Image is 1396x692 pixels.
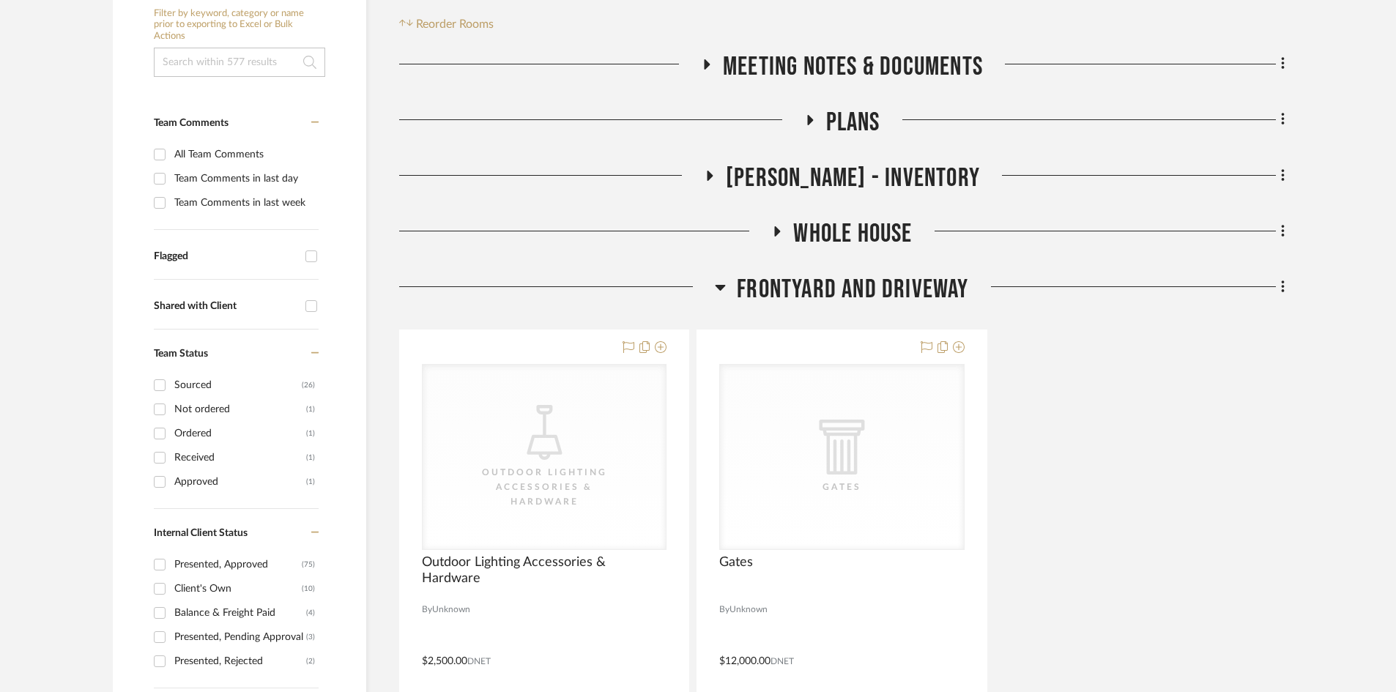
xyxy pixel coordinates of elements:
[719,554,753,570] span: Gates
[726,163,980,194] span: [PERSON_NAME] - Inventory
[174,650,306,673] div: Presented, Rejected
[174,398,306,421] div: Not ordered
[719,603,729,617] span: By
[174,373,302,397] div: Sourced
[174,422,306,445] div: Ordered
[154,349,208,359] span: Team Status
[306,446,315,469] div: (1)
[174,577,302,600] div: Client's Own
[723,51,983,83] span: Meeting notes & Documents
[154,250,298,263] div: Flagged
[174,143,315,166] div: All Team Comments
[399,15,494,33] button: Reorder Rooms
[154,528,248,538] span: Internal Client Status
[302,577,315,600] div: (10)
[729,603,768,617] span: Unknown
[793,218,912,250] span: Whole House
[306,601,315,625] div: (4)
[306,398,315,421] div: (1)
[174,470,306,494] div: Approved
[306,625,315,649] div: (3)
[471,465,617,509] div: Outdoor Lighting Accessories & Hardware
[174,625,306,649] div: Presented, Pending Approval
[154,118,229,128] span: Team Comments
[422,603,432,617] span: By
[154,8,325,42] h6: Filter by keyword, category or name prior to exporting to Excel or Bulk Actions
[154,300,298,313] div: Shared with Client
[416,15,494,33] span: Reorder Rooms
[432,603,470,617] span: Unknown
[768,480,915,494] div: Gates
[174,601,306,625] div: Balance & Freight Paid
[174,167,315,190] div: Team Comments in last day
[423,365,666,549] div: 0
[306,470,315,494] div: (1)
[302,373,315,397] div: (26)
[174,446,306,469] div: Received
[422,554,667,587] span: Outdoor Lighting Accessories & Hardware
[174,553,302,576] div: Presented, Approved
[737,274,968,305] span: Frontyard and Driveway
[826,107,880,138] span: Plans
[306,650,315,673] div: (2)
[174,191,315,215] div: Team Comments in last week
[306,422,315,445] div: (1)
[154,48,325,77] input: Search within 577 results
[302,553,315,576] div: (75)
